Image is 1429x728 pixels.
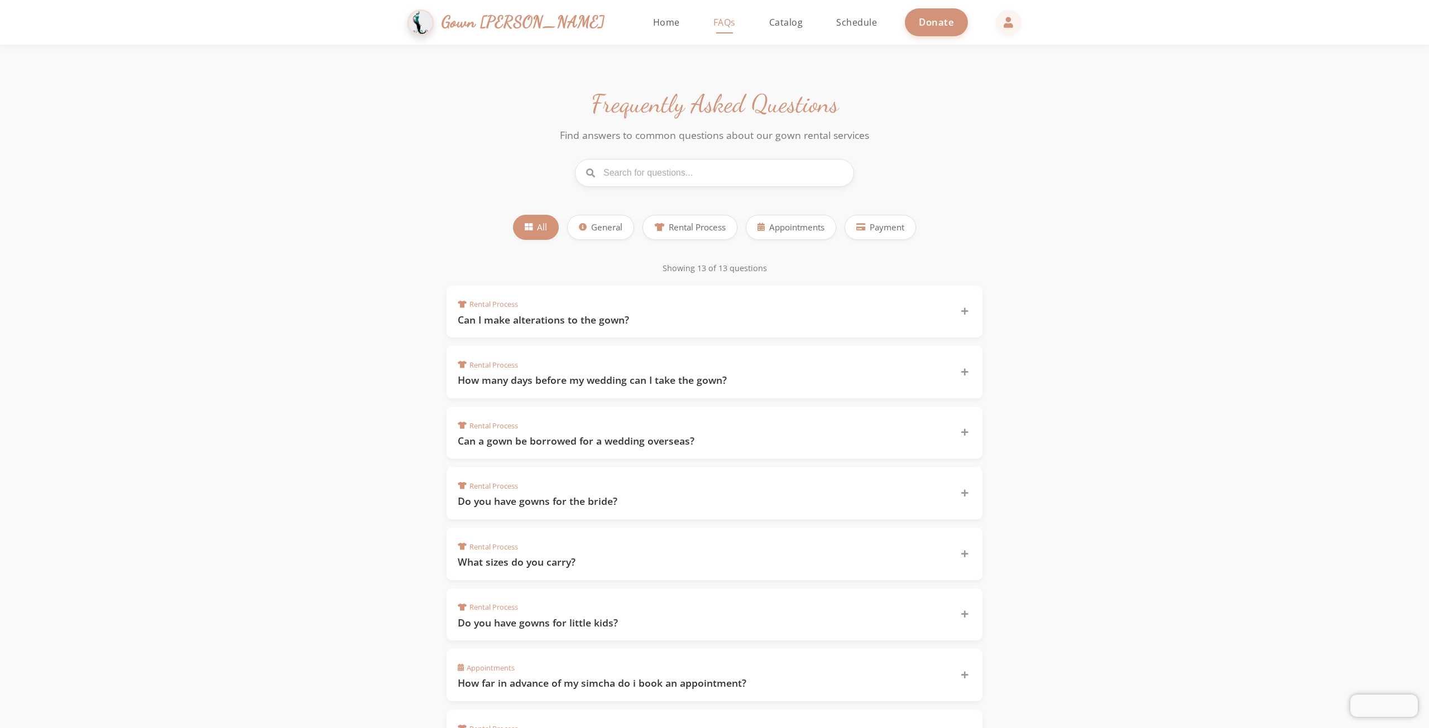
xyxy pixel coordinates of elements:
[537,221,547,234] span: All
[408,7,616,38] a: Gown [PERSON_NAME]
[1350,695,1418,717] iframe: Chatra live chat
[845,215,916,240] button: Payment
[458,313,947,327] h3: Can I make alterations to the gown?
[513,215,559,240] button: All
[458,360,518,370] span: Rental Process
[905,8,968,36] a: Donate
[669,221,726,234] span: Rental Process
[653,16,680,28] span: Home
[458,602,518,613] span: Rental Process
[919,16,954,28] span: Donate
[442,10,605,34] span: Gown [PERSON_NAME]
[746,215,836,240] button: Appointments
[836,16,877,28] span: Schedule
[407,9,433,35] img: Gown Gmach Logo
[447,89,982,119] h1: Frequently Asked Questions
[458,299,518,310] span: Rental Process
[663,263,767,273] span: Showing 13 of 13 questions
[870,221,904,234] span: Payment
[458,616,947,630] h3: Do you have gowns for little kids?
[547,128,882,142] p: Find answers to common questions about our gown rental services
[458,542,518,552] span: Rental Process
[458,555,947,569] h3: What sizes do you carry?
[591,221,622,234] span: General
[458,373,947,387] h3: How many days before my wedding can I take the gown?
[458,421,518,431] span: Rental Process
[458,676,947,690] h3: How far in advance of my simcha do i book an appointment?
[458,434,947,448] h3: Can a gown be borrowed for a wedding overseas?
[642,215,737,240] button: Rental Process
[458,481,518,491] span: Rental Process
[567,215,634,240] button: General
[769,16,803,28] span: Catalog
[458,663,515,673] span: Appointments
[769,221,824,234] span: Appointments
[713,16,736,28] span: FAQs
[458,494,947,508] h3: Do you have gowns for the bride?
[575,159,854,187] input: Search for questions...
